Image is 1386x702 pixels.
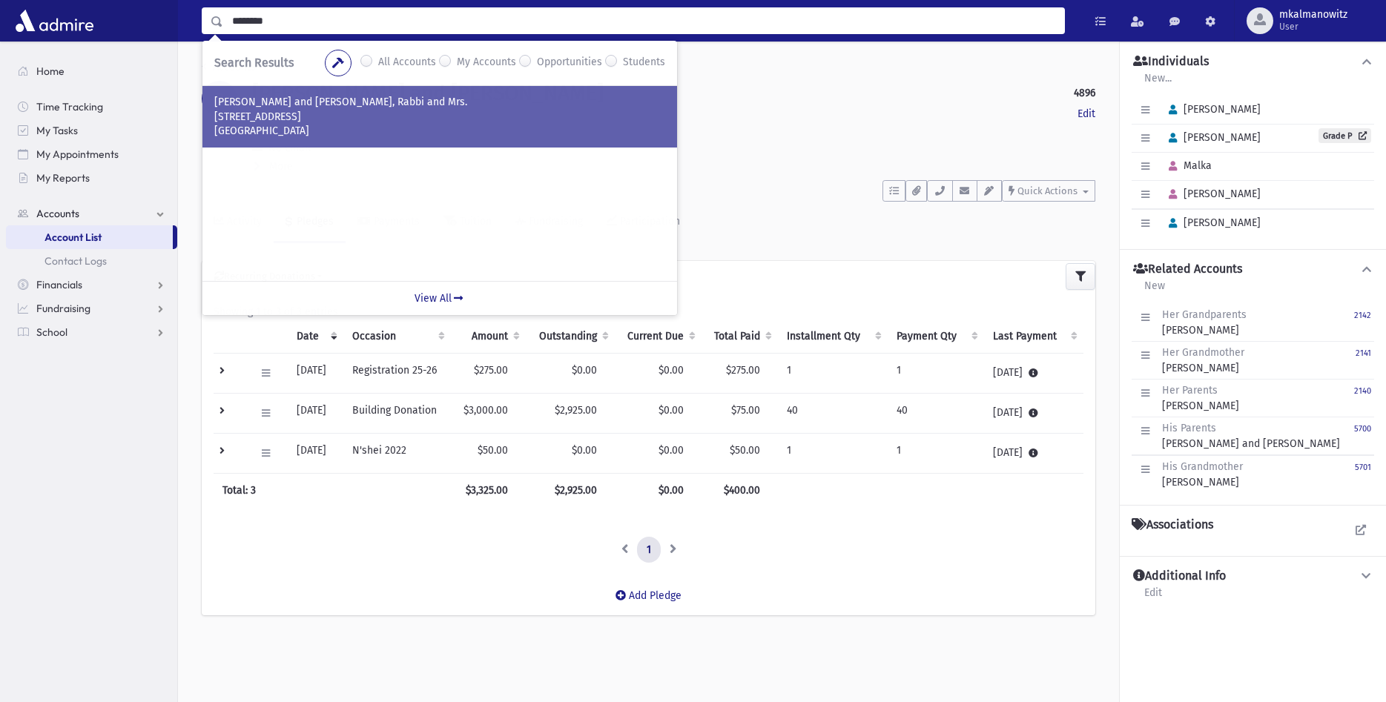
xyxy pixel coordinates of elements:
[604,577,693,614] a: Add Pledge
[888,319,983,354] th: Payment Qty: activate to sort column ascending
[637,537,661,563] a: 1
[778,393,888,433] td: 40
[572,444,597,457] span: $0.00
[1162,422,1216,434] span: His Parents
[572,364,597,377] span: $0.00
[6,249,177,273] a: Contact Logs
[44,254,107,268] span: Contact Logs
[6,95,177,119] a: Time Tracking
[6,59,177,83] a: Home
[1144,584,1163,611] a: Edit
[202,59,256,81] nav: breadcrumb
[1017,185,1078,196] span: Quick Actions
[1162,216,1261,229] span: [PERSON_NAME]
[1162,345,1244,376] div: [PERSON_NAME]
[726,364,760,377] span: $275.00
[1162,131,1261,144] span: [PERSON_NAME]
[1144,70,1172,96] a: New...
[1162,459,1243,490] div: [PERSON_NAME]
[12,6,97,36] img: AdmirePro
[984,353,1083,393] td: [DATE]
[6,273,177,297] a: Financials
[537,54,602,72] label: Opportunities
[659,404,684,417] span: $0.00
[457,54,516,72] label: My Accounts
[1162,188,1261,200] span: [PERSON_NAME]
[659,444,684,457] span: $0.00
[36,64,65,78] span: Home
[1354,424,1371,434] small: 5700
[1162,307,1247,338] div: [PERSON_NAME]
[343,433,451,473] td: N'shei 2022
[1356,348,1371,358] small: 2141
[451,319,526,354] th: Amount: activate to sort column ascending
[778,353,888,393] td: 1
[1133,54,1209,70] h4: Individuals
[288,353,344,393] td: [DATE]
[214,124,665,139] p: [GEOGRAPHIC_DATA]
[36,302,90,315] span: Fundraising
[555,404,597,417] span: $2,925.00
[6,142,177,166] a: My Appointments
[214,110,665,125] p: [STREET_ADDRESS]
[1354,383,1371,414] a: 2140
[623,54,665,72] label: Students
[1132,517,1213,532] h4: Associations
[36,325,67,339] span: School
[214,473,451,507] th: Total: 3
[36,148,119,161] span: My Appointments
[214,56,294,70] span: Search Results
[702,319,778,354] th: Total Paid: activate to sort column ascending
[6,320,177,344] a: School
[44,231,102,244] span: Account List
[1162,460,1243,473] span: His Grandmother
[888,353,983,393] td: 1
[343,319,451,354] th: Occasion : activate to sort column ascending
[1319,128,1371,143] a: Grade P
[1356,345,1371,376] a: 2141
[1133,262,1242,277] h4: Related Accounts
[223,7,1064,34] input: Search
[984,319,1083,354] th: Last Payment: activate to sort column ascending
[731,404,760,417] span: $75.00
[1354,386,1371,396] small: 2140
[6,297,177,320] a: Fundraising
[888,433,983,473] td: 1
[1162,384,1218,397] span: Her Parents
[1355,463,1371,472] small: 5701
[1078,106,1095,122] a: Edit
[1354,311,1371,320] small: 2142
[36,207,79,220] span: Accounts
[984,433,1083,473] td: [DATE]
[526,473,615,507] th: $2,925.00
[451,473,526,507] th: $3,325.00
[615,319,702,354] th: Current Due: activate to sort column ascending
[451,393,526,433] td: $3,000.00
[888,393,983,433] td: 40
[214,95,665,110] p: [PERSON_NAME] and [PERSON_NAME], Rabbi and Mrs.
[202,202,274,243] a: Activity
[1162,420,1340,451] div: [PERSON_NAME] and [PERSON_NAME]
[36,171,90,185] span: My Reports
[1355,459,1371,490] a: 5701
[526,319,615,354] th: Outstanding: activate to sort column ascending
[202,81,237,116] div: R
[343,353,451,393] td: Registration 25-26
[702,473,778,507] th: $400.00
[1002,180,1095,202] button: Quick Actions
[451,353,526,393] td: $275.00
[1074,85,1095,101] strong: 4896
[1162,103,1261,116] span: [PERSON_NAME]
[6,119,177,142] a: My Tasks
[730,444,760,457] span: $50.00
[6,225,173,249] a: Account List
[378,54,436,72] label: All Accounts
[1144,277,1166,304] a: New
[6,202,177,225] a: Accounts
[288,393,344,433] td: [DATE]
[1132,262,1374,277] button: Related Accounts
[778,433,888,473] td: 1
[343,393,451,433] td: Building Donation
[1354,420,1371,451] a: 5700
[36,278,82,291] span: Financials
